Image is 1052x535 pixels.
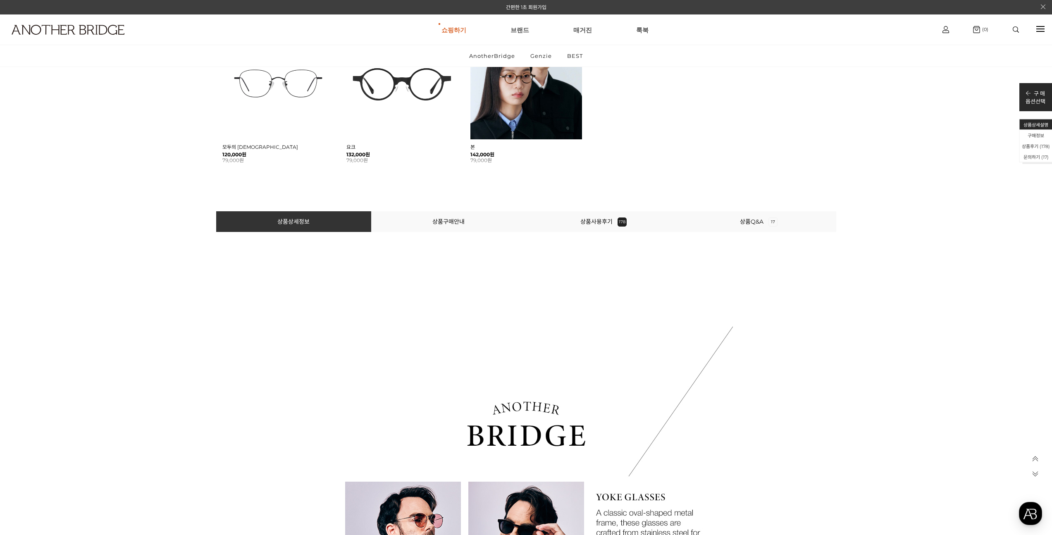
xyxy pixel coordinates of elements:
[4,25,162,55] a: logo
[740,218,778,225] a: 상품Q&A
[277,218,310,225] a: 상품상세정보
[1013,26,1019,33] img: search
[470,28,582,139] img: 본 - 동그란 렌즈로 돋보이는 아세테이트 안경 이미지
[1026,97,1045,105] p: 옵션선택
[346,144,355,150] a: 요크
[768,217,778,227] span: 17
[128,275,138,281] span: 설정
[55,262,107,283] a: 대화
[12,25,124,35] img: logo
[76,275,86,282] span: 대화
[26,275,31,281] span: 홈
[580,218,627,225] a: 상품사용후기
[573,15,592,45] a: 매거진
[618,217,627,227] span: 178
[636,15,649,45] a: 룩북
[222,28,334,139] img: 모두의 안경 - 다양한 크기에 맞춘 다용도 디자인 이미지
[470,158,582,164] li: 79,000원
[973,26,980,33] img: cart
[506,4,546,10] a: 간편한 1초 회원가입
[432,218,465,225] a: 상품구매안내
[346,152,458,158] strong: 132,000원
[470,144,475,150] a: 본
[107,262,159,283] a: 설정
[510,15,529,45] a: 브랜드
[222,152,334,158] strong: 120,000원
[973,26,988,33] a: (0)
[942,26,949,33] img: cart
[2,262,55,283] a: 홈
[222,144,298,150] a: 모두의 [DEMOGRAPHIC_DATA]
[1026,89,1045,97] p: 구 매
[462,45,522,67] a: AnotherBridge
[222,158,334,164] li: 79,000원
[470,152,582,158] strong: 142,000원
[441,15,466,45] a: 쇼핑하기
[1041,143,1048,149] span: 178
[560,45,590,67] a: BEST
[346,158,458,164] li: 79,000원
[980,26,988,32] span: (0)
[523,45,559,67] a: Genzie
[346,28,458,139] img: 요크 글라스 - 트렌디한 디자인의 유니크한 안경 이미지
